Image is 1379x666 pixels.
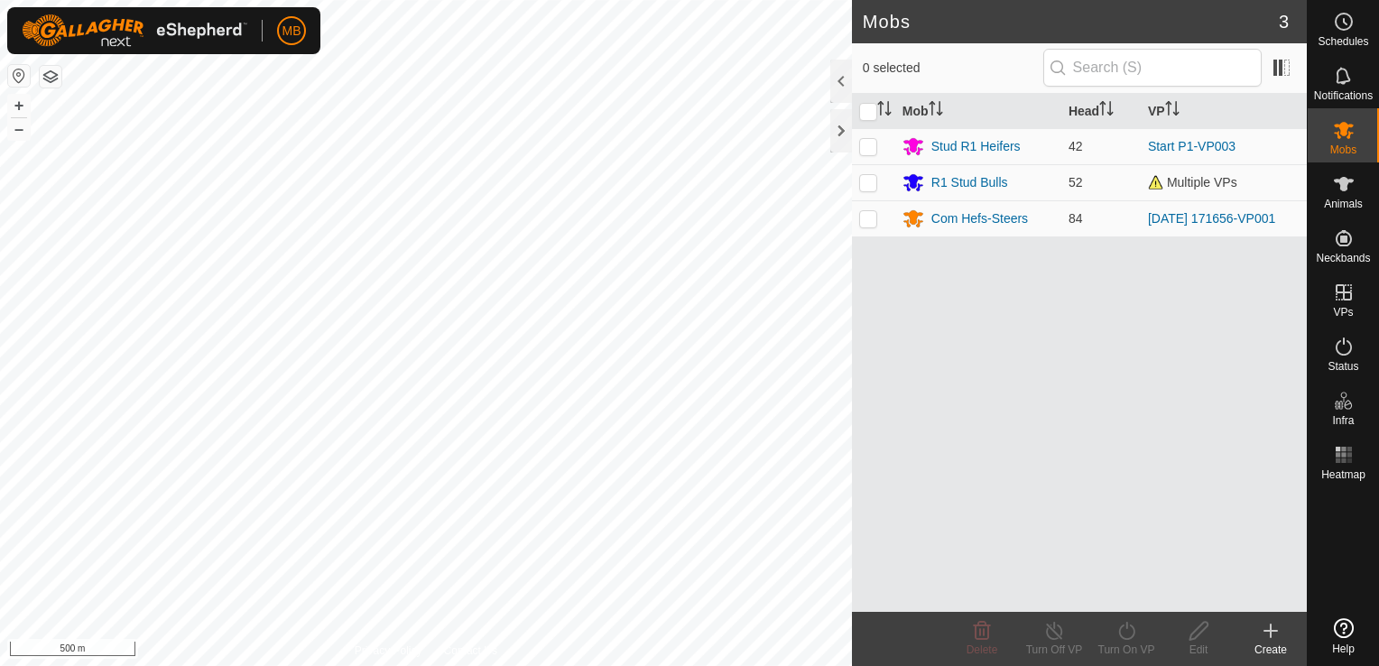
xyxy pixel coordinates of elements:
span: Status [1328,361,1358,372]
div: Com Hefs-Steers [931,209,1028,228]
div: R1 Stud Bulls [931,173,1008,192]
a: Privacy Policy [355,643,422,659]
span: Notifications [1314,90,1373,101]
input: Search (S) [1043,49,1262,87]
a: [DATE] 171656-VP001 [1148,211,1275,226]
div: Stud R1 Heifers [931,137,1021,156]
h2: Mobs [863,11,1279,32]
button: + [8,95,30,116]
span: 0 selected [863,59,1043,78]
span: Infra [1332,415,1354,426]
a: Contact Us [444,643,497,659]
th: Head [1061,94,1141,129]
div: Turn On VP [1090,642,1162,658]
span: Schedules [1318,36,1368,47]
button: Map Layers [40,66,61,88]
span: Delete [967,643,998,656]
p-sorticon: Activate to sort [1099,104,1114,118]
span: Multiple VPs [1148,175,1237,190]
span: Help [1332,643,1355,654]
div: Turn Off VP [1018,642,1090,658]
button: Reset Map [8,65,30,87]
span: MB [282,22,301,41]
p-sorticon: Activate to sort [877,104,892,118]
a: Help [1308,611,1379,661]
div: Create [1235,642,1307,658]
span: 42 [1069,139,1083,153]
a: Start P1-VP003 [1148,139,1236,153]
span: Neckbands [1316,253,1370,264]
th: Mob [895,94,1061,129]
span: 3 [1279,8,1289,35]
p-sorticon: Activate to sort [1165,104,1180,118]
span: Heatmap [1321,469,1365,480]
span: VPs [1333,307,1353,318]
div: Edit [1162,642,1235,658]
img: Gallagher Logo [22,14,247,47]
span: 52 [1069,175,1083,190]
span: 84 [1069,211,1083,226]
p-sorticon: Activate to sort [929,104,943,118]
span: Animals [1324,199,1363,209]
button: – [8,118,30,140]
span: Mobs [1330,144,1356,155]
th: VP [1141,94,1307,129]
